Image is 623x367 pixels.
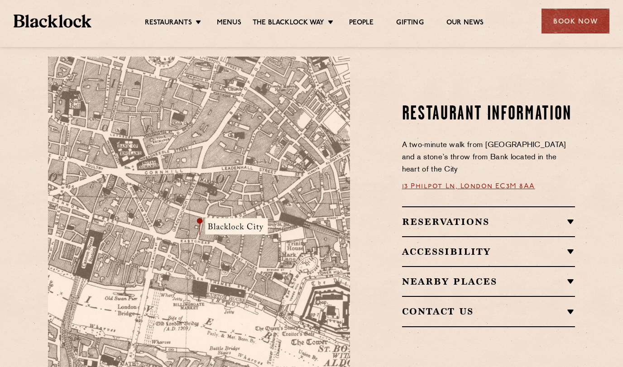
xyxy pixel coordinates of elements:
h2: Reservations [402,216,575,227]
img: BL_Textured_Logo-footer-cropped.svg [14,14,91,28]
a: Our News [446,19,484,29]
h2: Restaurant Information [402,103,575,126]
a: Restaurants [145,19,192,29]
h2: Accessibility [402,246,575,257]
a: The Blacklock Way [253,19,324,29]
h2: Contact Us [402,306,575,317]
a: 13 Philpot Ln, London EC3M 8AA [402,183,535,190]
a: Gifting [396,19,423,29]
a: Menus [217,19,241,29]
a: People [349,19,374,29]
p: A two-minute walk from [GEOGRAPHIC_DATA] and a stone’s throw from Bank located in the heart of th... [402,139,575,176]
div: Book Now [542,9,609,33]
h2: Nearby Places [402,276,575,287]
